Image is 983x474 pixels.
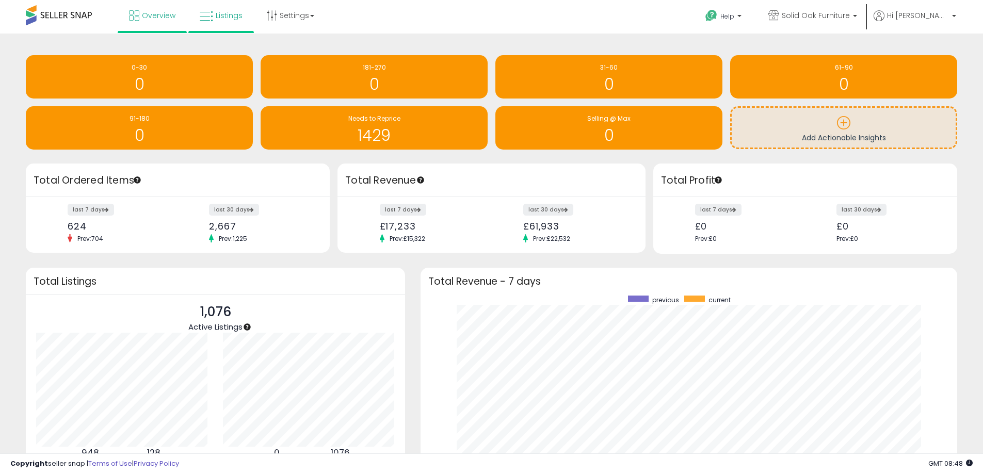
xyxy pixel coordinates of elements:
span: Active Listings [188,321,243,332]
a: Hi [PERSON_NAME] [874,10,956,34]
label: last 30 days [836,204,887,216]
span: Help [720,12,734,21]
span: current [708,296,731,304]
div: £0 [836,221,939,232]
b: 0 [274,447,280,459]
a: Help [697,2,752,34]
b: 1076 [331,447,350,459]
b: 948 [82,447,99,459]
div: Tooltip anchor [243,322,252,332]
a: 181-270 0 [261,55,488,99]
span: Prev: 1,225 [214,234,252,243]
a: Needs to Reprice 1429 [261,106,488,150]
span: 31-60 [600,63,618,72]
div: Tooltip anchor [416,175,425,185]
span: 61-90 [835,63,853,72]
b: 128 [147,447,160,459]
span: 181-270 [363,63,386,72]
span: Solid Oak Furniture [782,10,850,21]
div: Tooltip anchor [714,175,723,185]
span: 0-30 [132,63,147,72]
span: 91-180 [130,114,150,123]
label: last 7 days [380,204,426,216]
h1: 0 [31,76,248,93]
span: Prev: £0 [836,234,858,243]
h1: 0 [31,127,248,144]
span: Prev: £0 [695,234,717,243]
h1: 0 [735,76,952,93]
div: £61,933 [523,221,627,232]
a: 0-30 0 [26,55,253,99]
span: Hi [PERSON_NAME] [887,10,949,21]
a: 91-180 0 [26,106,253,150]
div: Tooltip anchor [133,175,142,185]
span: Selling @ Max [587,114,631,123]
a: 31-60 0 [495,55,722,99]
span: Listings [216,10,243,21]
span: Needs to Reprice [348,114,400,123]
div: seller snap | | [10,459,179,469]
a: Terms of Use [88,459,132,468]
h1: 0 [501,127,717,144]
span: Add Actionable Insights [802,133,886,143]
a: Selling @ Max 0 [495,106,722,150]
a: Privacy Policy [134,459,179,468]
a: 61-90 0 [730,55,957,99]
h3: Total Revenue - 7 days [428,277,949,285]
div: 2,667 [209,221,312,232]
span: previous [652,296,679,304]
h3: Total Listings [34,277,397,285]
label: last 30 days [209,204,259,216]
label: last 7 days [68,204,114,216]
span: Prev: £22,532 [528,234,575,243]
span: Overview [142,10,175,21]
i: Get Help [705,9,718,22]
span: Prev: £15,322 [384,234,430,243]
strong: Copyright [10,459,48,468]
label: last 30 days [523,204,573,216]
p: 1,076 [188,302,243,322]
div: £17,233 [380,221,484,232]
h1: 0 [266,76,482,93]
h1: 1429 [266,127,482,144]
h3: Total Profit [661,173,949,188]
div: 624 [68,221,170,232]
a: Add Actionable Insights [732,108,956,148]
label: last 7 days [695,204,742,216]
div: £0 [695,221,798,232]
h3: Total Ordered Items [34,173,322,188]
span: 2025-08-12 08:48 GMT [928,459,973,468]
span: Prev: 704 [72,234,108,243]
h1: 0 [501,76,717,93]
h3: Total Revenue [345,173,638,188]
